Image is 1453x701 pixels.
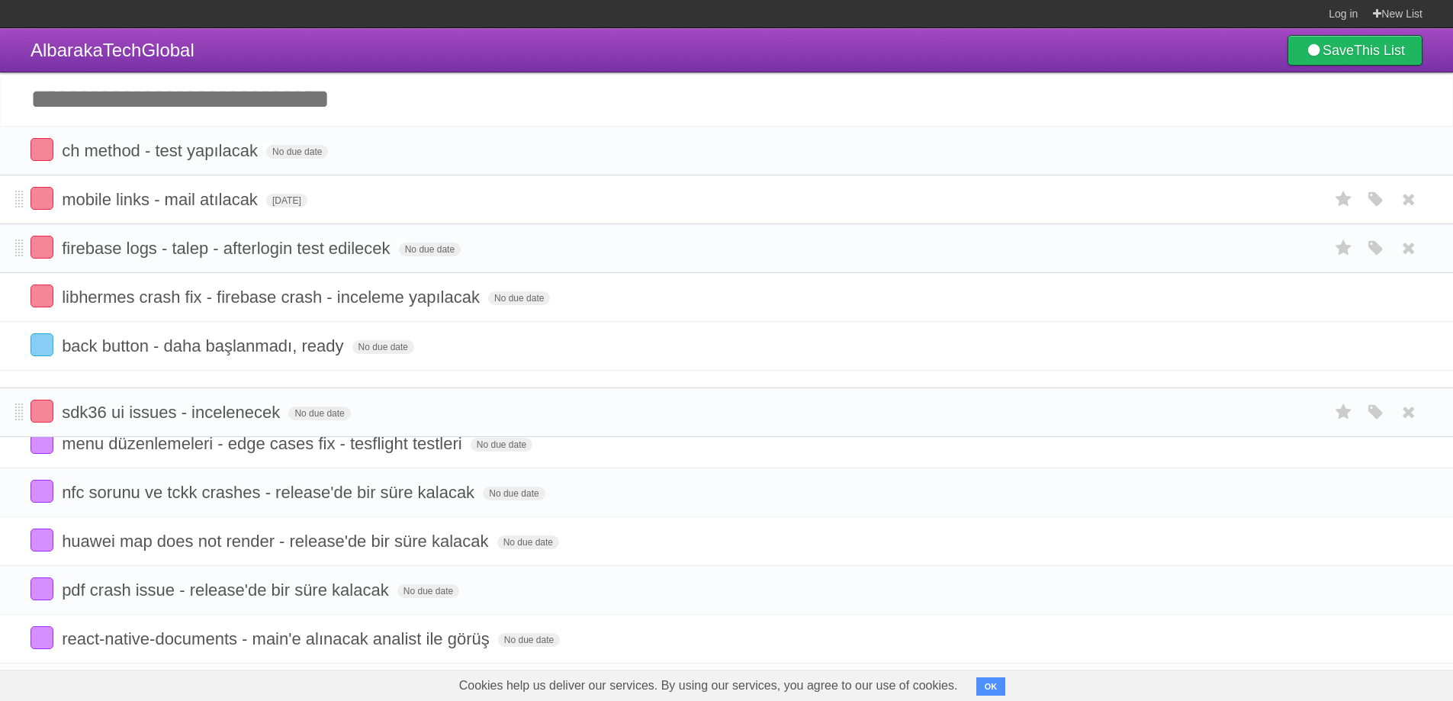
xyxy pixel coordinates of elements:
[31,626,53,649] label: Done
[397,584,459,598] span: No due date
[497,535,559,549] span: No due date
[1329,236,1358,261] label: Star task
[62,141,262,160] span: ch method - test yapılacak
[31,236,53,259] label: Done
[483,487,545,500] span: No due date
[62,239,394,258] span: firebase logs - talep - afterlogin test edilecek
[498,633,560,647] span: No due date
[62,190,262,209] span: mobile links - mail atılacak
[399,243,461,256] span: No due date
[62,403,284,422] span: sdk36 ui issues - incelenecek
[31,187,53,210] label: Done
[471,438,532,452] span: No due date
[31,40,194,60] span: AlbarakaTechGlobal
[288,407,350,420] span: No due date
[266,145,328,159] span: No due date
[1287,35,1422,66] a: SaveThis List
[62,288,484,307] span: libhermes crash fix - firebase crash - inceleme yapılacak
[31,431,53,454] label: Done
[31,480,53,503] label: Done
[31,138,53,161] label: Done
[31,577,53,600] label: Done
[31,400,53,423] label: Done
[62,434,466,453] span: menu düzenlemeleri - edge cases fix - tesflight testleri
[31,285,53,307] label: Done
[352,340,414,354] span: No due date
[266,194,307,207] span: [DATE]
[444,670,973,701] span: Cookies help us deliver our services. By using our services, you agree to our use of cookies.
[62,629,493,648] span: react-native-documents - main'e alınacak analist ile görüş
[62,580,393,600] span: pdf crash issue - release'de bir süre kalacak
[31,333,53,356] label: Done
[488,291,550,305] span: No due date
[976,677,1006,696] button: OK
[1329,187,1358,212] label: Star task
[62,532,492,551] span: huawei map does not render - release'de bir süre kalacak
[1329,400,1358,425] label: Star task
[31,529,53,551] label: Done
[62,483,478,502] span: nfc sorunu ve tckk crashes - release'de bir süre kalacak
[62,336,347,355] span: back button - daha başlanmadı, ready
[1354,43,1405,58] b: This List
